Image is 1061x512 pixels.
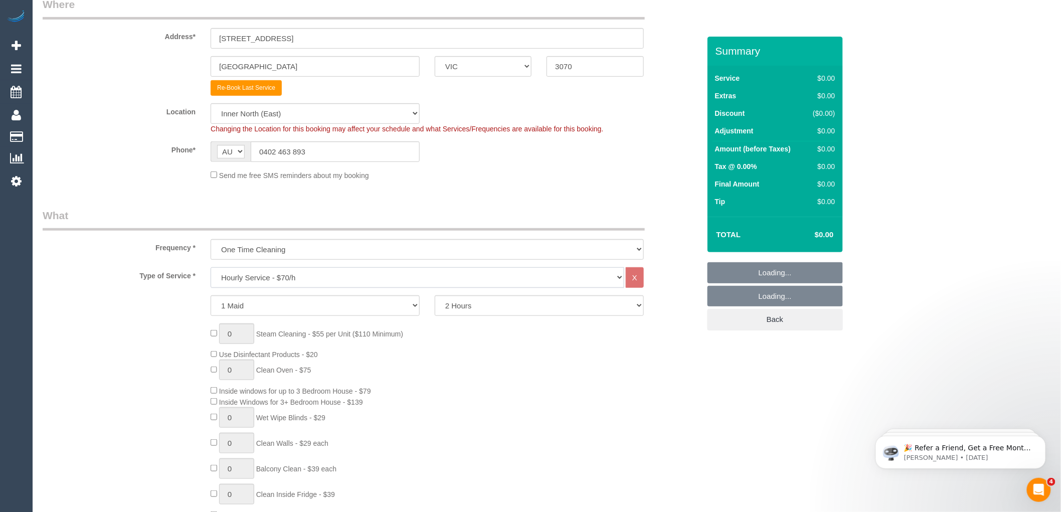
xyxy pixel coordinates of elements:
[717,230,741,239] strong: Total
[715,144,791,154] label: Amount (before Taxes)
[809,161,835,172] div: $0.00
[6,10,26,24] img: Automaid Logo
[35,103,203,117] label: Location
[715,179,760,189] label: Final Amount
[219,387,371,395] span: Inside windows for up to 3 Bedroom House - $79
[809,179,835,189] div: $0.00
[211,80,282,96] button: Re-Book Last Service
[35,141,203,155] label: Phone*
[715,108,745,118] label: Discount
[256,490,335,498] span: Clean Inside Fridge - $39
[809,91,835,101] div: $0.00
[1047,478,1055,486] span: 4
[547,56,643,77] input: Post Code*
[716,45,838,57] h3: Summary
[809,108,835,118] div: ($0.00)
[715,73,740,83] label: Service
[43,208,645,231] legend: What
[211,125,603,133] span: Changing the Location for this booking may affect your schedule and what Services/Frequencies are...
[715,161,757,172] label: Tax @ 0.00%
[785,231,833,239] h4: $0.00
[256,414,325,422] span: Wet Wipe Blinds - $29
[708,309,843,330] a: Back
[1027,478,1051,502] iframe: Intercom live chat
[809,197,835,207] div: $0.00
[256,439,328,447] span: Clean Walls - $29 each
[256,465,336,473] span: Balcony Clean - $39 each
[809,144,835,154] div: $0.00
[219,172,369,180] span: Send me free SMS reminders about my booking
[211,56,420,77] input: Suburb*
[35,28,203,42] label: Address*
[219,398,363,406] span: Inside Windows for 3+ Bedroom House - $139
[809,126,835,136] div: $0.00
[251,141,420,162] input: Phone*
[860,415,1061,485] iframe: Intercom notifications message
[715,197,726,207] label: Tip
[35,267,203,281] label: Type of Service *
[256,330,403,338] span: Steam Cleaning - $55 per Unit ($110 Minimum)
[809,73,835,83] div: $0.00
[219,351,318,359] span: Use Disinfectant Products - $20
[256,366,311,374] span: Clean Oven - $75
[715,91,737,101] label: Extras
[35,239,203,253] label: Frequency *
[715,126,754,136] label: Adjustment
